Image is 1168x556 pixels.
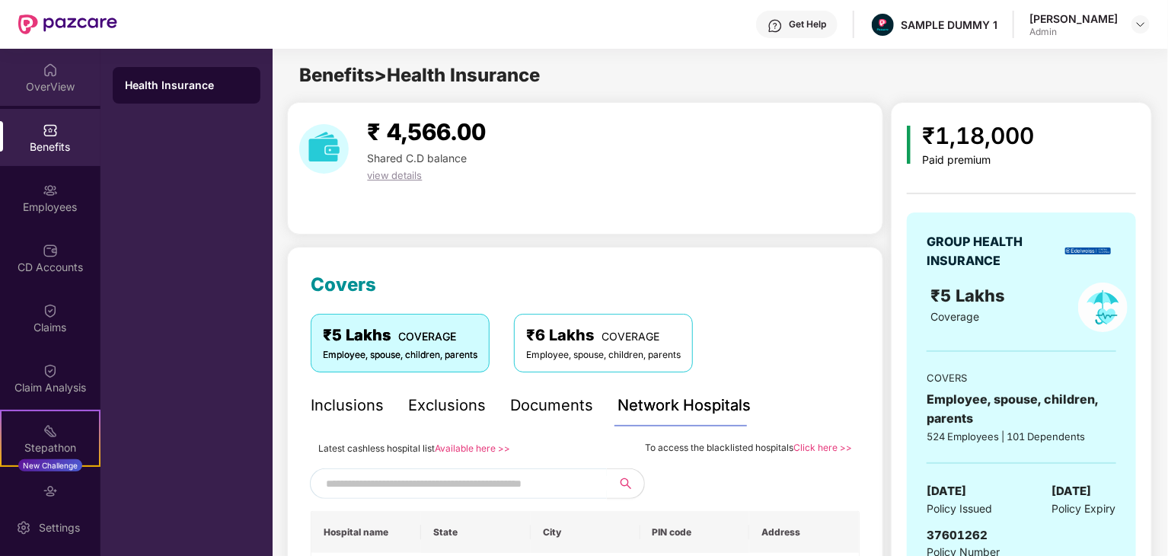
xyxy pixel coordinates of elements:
[767,18,783,34] img: svg+xml;base64,PHN2ZyBpZD0iSGVscC0zMngzMiIgeG1sbnM9Imh0dHA6Ly93d3cudzMub3JnLzIwMDAvc3ZnIiB3aWR0aD...
[510,394,593,417] div: Documents
[1065,248,1111,254] img: insurerLogo
[43,303,58,318] img: svg+xml;base64,PHN2ZyBpZD0iQ2xhaW0iIHhtbG5zPSJodHRwOi8vd3d3LnczLm9yZy8yMDAwL3N2ZyIgd2lkdGg9IjIwIi...
[43,243,58,258] img: svg+xml;base64,PHN2ZyBpZD0iQ0RfQWNjb3VudHMiIGRhdGEtbmFtZT0iQ0QgQWNjb3VudHMiIHhtbG5zPSJodHRwOi8vd3...
[43,484,58,499] img: svg+xml;base64,PHN2ZyBpZD0iRW5kb3JzZW1lbnRzIiB4bWxucz0iaHR0cDovL3d3dy53My5vcmcvMjAwMC9zdmciIHdpZH...
[531,512,640,553] th: City
[927,390,1115,428] div: Employee, spouse, children, parents
[526,348,681,363] div: Employee, spouse, children, parents
[645,442,793,453] span: To access the blacklisted hospitals
[398,330,456,343] span: COVERAGE
[923,118,1035,154] div: ₹1,18,000
[872,14,894,36] img: Pazcare_Alternative_logo-01-01.png
[793,442,852,453] a: Click here >>
[1029,11,1118,26] div: [PERSON_NAME]
[367,169,422,181] span: view details
[421,512,531,553] th: State
[607,468,645,499] button: search
[125,78,248,93] div: Health Insurance
[761,526,847,538] span: Address
[43,363,58,379] img: svg+xml;base64,PHN2ZyBpZD0iQ2xhaW0iIHhtbG5zPSJodHRwOi8vd3d3LnczLm9yZy8yMDAwL3N2ZyIgd2lkdGg9IjIwIi...
[907,126,911,164] img: icon
[323,324,477,347] div: ₹5 Lakhs
[2,440,99,455] div: Stepathon
[1134,18,1147,30] img: svg+xml;base64,PHN2ZyBpZD0iRHJvcGRvd24tMzJ4MzIiIHhtbG5zPSJodHRwOi8vd3d3LnczLm9yZy8yMDAwL3N2ZyIgd2...
[749,512,859,553] th: Address
[927,528,988,542] span: 37601262
[18,14,117,34] img: New Pazcare Logo
[927,429,1115,444] div: 524 Employees | 101 Dependents
[323,348,477,363] div: Employee, spouse, children, parents
[34,520,85,535] div: Settings
[1029,26,1118,38] div: Admin
[43,123,58,138] img: svg+xml;base64,PHN2ZyBpZD0iQmVuZWZpdHMiIHhtbG5zPSJodHRwOi8vd3d3LnczLm9yZy8yMDAwL3N2ZyIgd2lkdGg9Ij...
[18,459,82,471] div: New Challenge
[43,423,58,439] img: svg+xml;base64,PHN2ZyB4bWxucz0iaHR0cDovL3d3dy53My5vcmcvMjAwMC9zdmciIHdpZHRoPSIyMSIgaGVpZ2h0PSIyMC...
[1052,500,1116,517] span: Policy Expiry
[618,394,751,417] div: Network Hospitals
[1078,283,1128,332] img: policyIcon
[408,394,486,417] div: Exclusions
[318,443,435,454] span: Latest cashless hospital list
[43,62,58,78] img: svg+xml;base64,PHN2ZyBpZD0iSG9tZSIgeG1sbnM9Imh0dHA6Ly93d3cudzMub3JnLzIwMDAvc3ZnIiB3aWR0aD0iMjAiIG...
[526,324,681,347] div: ₹6 Lakhs
[927,482,966,500] span: [DATE]
[640,512,750,553] th: PIN code
[367,152,467,165] span: Shared C.D balance
[927,232,1060,270] div: GROUP HEALTH INSURANCE
[311,394,384,417] div: Inclusions
[299,64,540,86] span: Benefits > Health Insurance
[435,443,510,454] a: Available here >>
[16,520,31,535] img: svg+xml;base64,PHN2ZyBpZD0iU2V0dGluZy0yMHgyMCIgeG1sbnM9Imh0dHA6Ly93d3cudzMub3JnLzIwMDAvc3ZnIiB3aW...
[923,154,1035,167] div: Paid premium
[311,273,376,296] span: Covers
[324,526,409,538] span: Hospital name
[311,512,421,553] th: Hospital name
[931,286,1010,305] span: ₹5 Lakhs
[367,118,486,145] span: ₹ 4,566.00
[931,310,980,323] span: Coverage
[607,478,644,490] span: search
[299,124,349,174] img: download
[927,500,992,517] span: Policy Issued
[602,330,659,343] span: COVERAGE
[1052,482,1092,500] span: [DATE]
[43,183,58,198] img: svg+xml;base64,PHN2ZyBpZD0iRW1wbG95ZWVzIiB4bWxucz0iaHR0cDovL3d3dy53My5vcmcvMjAwMC9zdmciIHdpZHRoPS...
[901,18,997,32] div: SAMPLE DUMMY 1
[927,370,1115,385] div: COVERS
[789,18,826,30] div: Get Help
